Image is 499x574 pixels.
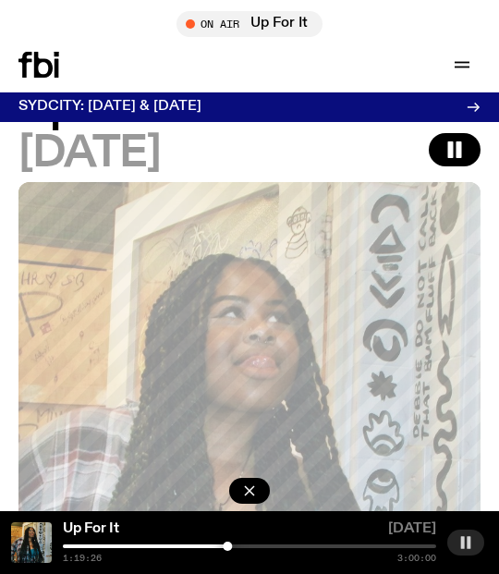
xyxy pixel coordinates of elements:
[176,11,323,37] button: On AirUp For It
[18,133,160,175] span: [DATE]
[63,554,102,563] span: 1:19:26
[11,522,52,563] img: Ify - a Brown Skin girl with black braided twists, looking up to the side with her tongue stickin...
[388,522,436,541] span: [DATE]
[63,521,119,536] a: Up For It
[397,554,436,563] span: 3:00:00
[18,100,201,114] h3: SYDCITY: [DATE] & [DATE]
[18,88,481,129] h1: Up For It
